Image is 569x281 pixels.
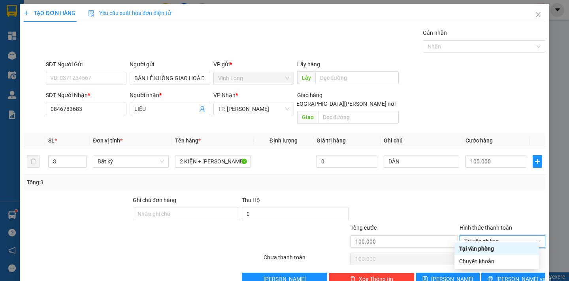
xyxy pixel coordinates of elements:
[318,111,399,124] input: Dọc đường
[533,155,542,168] button: plus
[350,225,377,231] span: Tổng cước
[218,103,289,115] span: TP. Hồ Chí Minh
[93,137,122,144] span: Đơn vị tính
[88,10,94,17] img: icon
[175,137,201,144] span: Tên hàng
[218,72,289,84] span: Vĩnh Long
[175,155,251,168] input: VD: Bàn, Ghế
[297,61,320,67] span: Lấy hàng
[133,208,240,220] input: Ghi chú đơn hàng
[297,71,315,84] span: Lấy
[464,236,541,247] span: Tại văn phòng
[297,92,322,98] span: Giao hàng
[46,60,126,69] div: SĐT Người Gửi
[51,35,115,46] div: 0334400456
[88,10,171,16] span: Yêu cầu xuất hóa đơn điện tử
[423,30,447,36] label: Gán nhãn
[315,71,399,84] input: Dọc đường
[317,137,346,144] span: Giá trị hàng
[130,60,210,69] div: Người gửi
[130,91,210,99] div: Người nhận
[317,155,377,168] input: 0
[381,133,462,148] th: Ghi chú
[535,11,541,18] span: close
[7,7,46,26] div: Vĩnh Long
[263,253,350,267] div: Chưa thanh toán
[51,26,115,35] div: THANH
[297,111,318,124] span: Giao
[288,99,399,108] span: [GEOGRAPHIC_DATA][PERSON_NAME] nơi
[24,10,75,16] span: TẠO ĐƠN HÀNG
[51,7,115,26] div: TP. [PERSON_NAME]
[533,158,542,165] span: plus
[7,26,46,64] div: BÁN LẺ KHÔNG GIAO HOÁ ĐƠN
[98,155,164,167] span: Bất kỳ
[269,137,298,144] span: Định lượng
[242,197,260,203] span: Thu Hộ
[213,60,294,69] div: VP gửi
[27,178,220,187] div: Tổng: 3
[527,4,549,26] button: Close
[24,10,29,16] span: plus
[460,225,512,231] label: Hình thức thanh toán
[7,7,19,16] span: Gửi:
[133,197,176,203] label: Ghi chú đơn hàng
[213,92,236,98] span: VP Nhận
[384,155,459,168] input: Ghi Chú
[51,7,70,16] span: Nhận:
[48,137,55,144] span: SL
[46,91,126,99] div: SĐT Người Nhận
[199,106,205,112] span: user-add
[465,137,493,144] span: Cước hàng
[27,155,40,168] button: delete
